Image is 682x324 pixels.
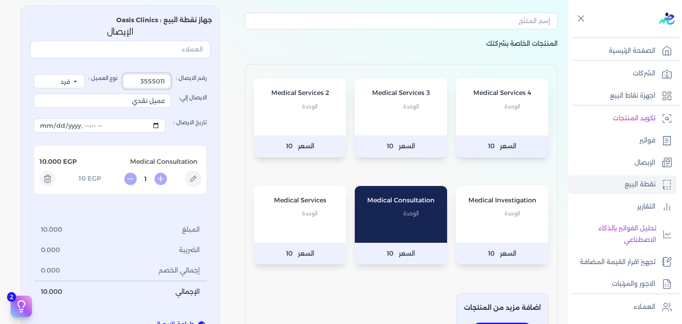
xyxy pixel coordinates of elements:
[488,141,495,152] span: 10
[488,248,495,260] span: 10
[568,198,677,216] a: التقارير
[387,141,393,152] span: 10
[568,109,677,128] a: تكويد المنتجات
[302,208,317,219] span: الوحدة
[464,302,541,314] p: اضافة مزيد من المنتجات
[254,243,346,265] p: السعر
[504,208,520,219] span: الوحدة
[659,12,675,25] img: logo
[30,41,210,61] button: العملاء
[286,248,293,260] span: 10
[263,87,337,99] p: Medical Services 2
[355,243,447,265] p: السعر
[30,26,210,38] p: الإيصال
[568,42,677,60] a: الصفحة الرئيسية
[568,154,677,172] a: الإيصال
[568,64,677,83] a: الشركات
[182,225,200,235] span: المبلغ
[40,156,61,168] p: 10.000
[245,38,558,64] p: المنتجات الخاصة بشركتك
[41,245,60,255] span: 0.000
[245,12,558,29] input: إسم المنتج
[87,174,101,184] span: EGP
[34,74,85,88] select: نوع العميل :
[286,141,293,152] span: 10
[34,74,118,88] label: نوع العميل :
[633,68,655,79] p: الشركات
[123,74,170,88] input: رقم الايصال :
[28,15,212,26] p: جهاز نقطة البيع : Oasis Clinics
[34,88,207,113] label: الايصال إلي:
[465,195,539,206] p: Medical Investigation
[403,208,419,219] span: الوحدة
[123,74,207,88] label: رقم الايصال :
[610,90,655,102] p: اجهزة نقاط البيع
[573,223,656,245] p: تحليل الفواتير بالذكاء الاصطناعي
[34,119,166,133] input: تاريخ الايصال :
[41,287,62,297] span: 10.000
[625,179,655,190] p: نقطة البيع
[568,253,677,272] a: تجهيز اقرار القيمة المضافة
[609,45,655,57] p: الصفحة الرئيسية
[580,257,655,268] p: تجهيز اقرار القيمة المضافة
[634,157,655,169] p: الإيصال
[34,113,207,138] label: تاريخ الايصال :
[79,173,86,185] p: 10
[254,135,346,158] p: السعر
[11,296,32,317] button: 2
[465,87,539,99] p: Medical Services 4
[7,292,16,302] span: 2
[634,301,655,313] p: العملاء
[613,113,655,124] p: تكويد المنتجات
[245,12,558,33] button: إسم المنتج
[612,278,655,290] p: الاجور والمرتبات
[41,225,62,235] span: 10.000
[387,248,393,260] span: 10
[456,135,548,158] p: السعر
[637,201,655,213] p: التقارير
[568,131,677,150] a: فواتير
[263,195,337,206] p: Medical Services
[179,245,200,255] span: الضريبة
[364,195,438,206] p: Medical Consultation
[41,266,60,276] span: 0.000
[568,219,677,249] a: تحليل الفواتير بالذكاء الاصطناعي
[568,275,677,293] a: الاجور والمرتبات
[302,101,317,112] span: الوحدة
[77,153,201,171] p: Medical Consultation
[364,87,438,99] p: Medical Services 3
[403,101,419,112] span: الوحدة
[355,135,447,158] p: السعر
[504,101,520,112] span: الوحدة
[639,135,655,146] p: فواتير
[175,287,200,297] span: الإجمالي
[568,298,677,316] a: العملاء
[568,87,677,105] a: اجهزة نقاط البيع
[30,41,210,58] input: العملاء
[159,266,200,276] span: إجمالي الخصم
[456,243,548,265] p: السعر
[63,157,77,167] span: EGP
[568,175,677,194] a: نقطة البيع
[34,94,171,108] input: الايصال إلي:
